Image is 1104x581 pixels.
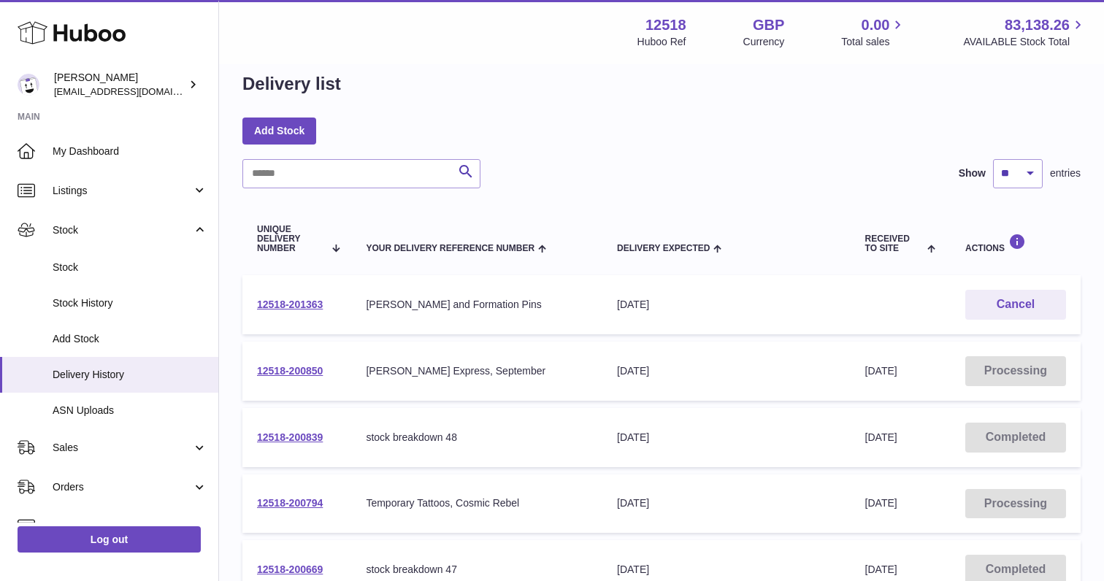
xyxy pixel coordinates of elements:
label: Show [959,166,986,180]
div: [DATE] [617,496,836,510]
span: Add Stock [53,332,207,346]
strong: GBP [753,15,784,35]
span: Stock History [53,296,207,310]
div: [DATE] [617,431,836,445]
div: [PERSON_NAME] [54,71,185,99]
span: My Dashboard [53,145,207,158]
span: entries [1050,166,1081,180]
span: Delivery Expected [617,244,710,253]
span: [DATE] [865,365,897,377]
span: Listings [53,184,192,198]
a: 12518-200839 [257,431,323,443]
span: [DATE] [865,431,897,443]
span: ASN Uploads [53,404,207,418]
div: Temporary Tattoos, Cosmic Rebel [366,496,588,510]
span: Usage [53,520,207,534]
span: Total sales [841,35,906,49]
div: stock breakdown 47 [366,563,588,577]
h1: Delivery list [242,72,341,96]
span: [EMAIL_ADDRESS][DOMAIN_NAME] [54,85,215,97]
span: Sales [53,441,192,455]
span: 0.00 [862,15,890,35]
span: Stock [53,223,192,237]
div: [DATE] [617,364,836,378]
a: Log out [18,526,201,553]
div: [DATE] [617,298,836,312]
span: Orders [53,480,192,494]
a: 12518-200669 [257,563,323,575]
a: 12518-200794 [257,497,323,509]
div: [PERSON_NAME] and Formation Pins [366,298,588,312]
div: [DATE] [617,563,836,577]
span: Delivery History [53,368,207,382]
strong: 12518 [645,15,686,35]
a: 0.00 Total sales [841,15,906,49]
div: Currency [743,35,785,49]
span: [DATE] [865,497,897,509]
button: Cancel [965,290,1066,320]
img: internalAdmin-12518@internal.huboo.com [18,74,39,96]
span: [DATE] [865,563,897,575]
div: stock breakdown 48 [366,431,588,445]
a: 12518-201363 [257,299,323,310]
span: Received to Site [865,234,924,253]
div: Huboo Ref [637,35,686,49]
span: AVAILABLE Stock Total [963,35,1086,49]
a: 12518-200850 [257,365,323,377]
a: Add Stock [242,118,316,144]
span: Unique Delivery Number [257,225,324,254]
div: Actions [965,234,1066,253]
div: [PERSON_NAME] Express, September [366,364,588,378]
span: 83,138.26 [1005,15,1070,35]
a: 83,138.26 AVAILABLE Stock Total [963,15,1086,49]
span: Your Delivery Reference Number [366,244,534,253]
span: Stock [53,261,207,274]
